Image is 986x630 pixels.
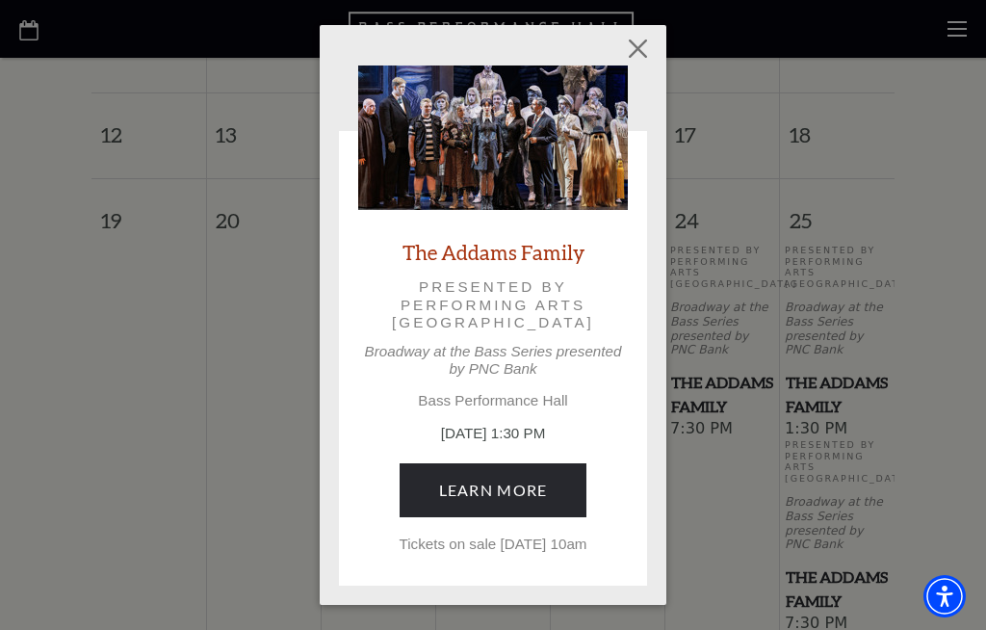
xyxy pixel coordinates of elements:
button: Close [620,30,657,66]
a: The Addams Family [402,239,584,265]
p: Tickets on sale [DATE] 10am [358,536,628,553]
a: October 25, 1:30 PM Learn More Tickets on sale Friday, June 27th at 10am [400,463,587,517]
p: Bass Performance Hall [358,392,628,409]
div: Accessibility Menu [923,575,966,617]
p: Presented by Performing Arts [GEOGRAPHIC_DATA] [385,278,601,331]
p: [DATE] 1:30 PM [358,423,628,445]
p: Broadway at the Bass Series presented by PNC Bank [358,343,628,378]
img: The Addams Family [358,66,628,210]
